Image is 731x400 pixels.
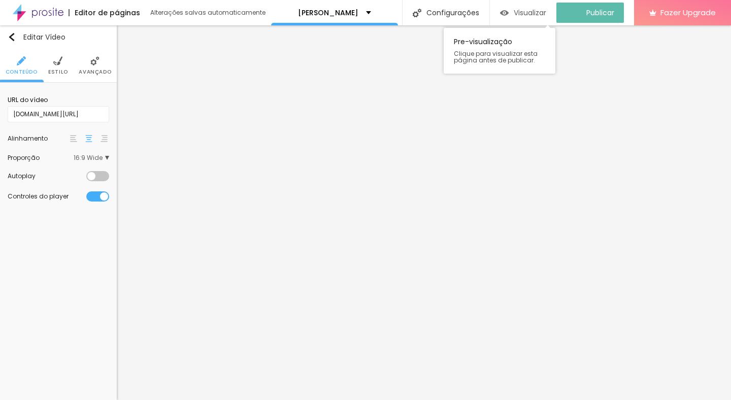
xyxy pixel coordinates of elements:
[454,50,545,63] span: Clique para visualizar esta página antes de publicar.
[8,33,16,41] img: Icone
[500,9,509,17] img: view-1.svg
[298,9,358,16] p: [PERSON_NAME]
[6,70,38,75] span: Conteúdo
[660,8,716,17] span: Fazer Upgrade
[79,70,111,75] span: Avançado
[8,193,86,199] div: Controles do player
[8,155,74,161] div: Proporção
[8,136,69,142] div: Alinhamento
[8,33,65,41] div: Editar Vídeo
[69,9,140,16] div: Editor de páginas
[101,135,108,142] img: paragraph-right-align.svg
[8,173,86,179] div: Autoplay
[74,155,109,161] span: 16:9 Wide
[514,9,546,17] span: Visualizar
[90,56,99,65] img: Icone
[444,28,555,74] div: Pre-visualização
[17,56,26,65] img: Icone
[48,70,68,75] span: Estilo
[150,10,267,16] div: Alterações salvas automaticamente
[85,135,92,142] img: paragraph-center-align.svg
[556,3,624,23] button: Publicar
[490,3,556,23] button: Visualizar
[586,9,614,17] span: Publicar
[8,106,109,122] input: Youtube, Vimeo ou Dailymotion
[70,135,77,142] img: paragraph-left-align.svg
[117,25,731,400] iframe: Editor
[413,9,421,17] img: Icone
[53,56,62,65] img: Icone
[8,95,109,105] div: URL do vídeo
